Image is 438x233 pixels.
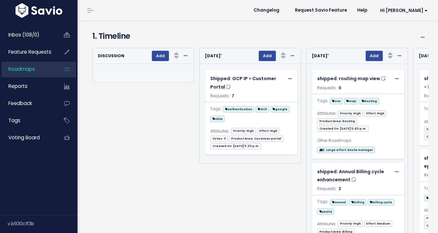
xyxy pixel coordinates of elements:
a: shipped: Annual Billing cycle enhancement [317,168,391,184]
span: Tags: [424,185,435,192]
span: Voting Board [8,134,40,141]
span: Tags: [424,105,435,112]
span: Requests: [317,186,337,191]
span: Tags [8,117,20,124]
a: Roadmaps [2,62,54,77]
button: Add [152,51,169,61]
a: Routing [360,97,379,105]
a: Feedback [2,96,54,111]
span: 5. Large effort: Route manager [317,147,375,153]
a: Hi [PERSON_NAME] [372,5,433,16]
span: authentication [223,106,254,112]
a: Voting Board [2,130,54,145]
span: Priority: High [338,111,363,117]
button: Add [259,51,276,61]
span: Tags: [317,97,328,104]
span: Changelog [254,8,279,13]
a: billing [349,198,366,206]
strong: [DATE]' [312,53,329,58]
a: authentication [223,105,254,113]
a: map [344,97,358,105]
span: Created On: [DATE] 5:20 p.m. [210,143,261,149]
span: billing [349,199,366,206]
span: Effort: High [257,128,279,134]
span: GCP [255,106,269,112]
span: Inbox (108/0) [8,31,39,38]
span: google [270,106,289,112]
span: Effort: Medium [364,221,392,227]
strong: Discussion [98,53,124,58]
span: Effort: High [364,111,386,117]
span: 2 [339,186,341,191]
a: Shipped: GCP IP > Customer Portal [210,75,284,91]
button: Add [366,51,383,61]
span: Attributes: [317,220,337,228]
strong: [DATE]' [419,53,436,58]
a: google [270,105,289,113]
span: yearly [317,208,334,215]
span: Priority: High [338,221,363,227]
a: shipped: routing map view [317,75,391,83]
span: Priority: High [231,128,256,134]
img: logo-white.9d6f32f41409.svg [14,3,64,18]
span: Roadmaps [8,66,35,72]
span: shipped: routing map view [317,75,380,82]
a: Request Savio Feature [290,5,352,15]
a: Tags [2,113,54,128]
a: annual [330,198,348,206]
span: Votes: 3 [210,136,228,142]
a: okta [210,114,224,122]
span: okta [210,116,224,122]
a: Feature Requests [2,45,54,59]
span: shipped: Annual Billing cycle enhancement [317,168,384,183]
span: annual [330,199,348,206]
span: Feature Requests [8,48,51,55]
span: Shipped: GCP IP > Customer Portal [210,75,276,90]
span: Product Area: Customer portal [229,136,283,142]
h4: 1. Timeline [92,30,400,42]
strong: [DATE]' [205,53,222,58]
span: 7 [232,93,234,99]
div: v.b930c1f3b [8,215,78,232]
span: crm [330,98,343,104]
a: GCP [255,105,269,113]
a: 5. Large effort: Route manager [317,145,375,154]
a: crm [330,97,343,105]
span: Created On: [DATE] 5:40 p.m. [317,126,369,132]
span: Requests: [210,93,230,99]
span: Attributes: [210,128,230,135]
span: map [344,98,358,104]
span: Other Roadmaps: [317,137,352,144]
span: billing cycle [368,199,394,206]
a: Reports [2,79,54,94]
span: Product Area: Routing [317,118,357,124]
a: Inbox (108/0) [2,27,54,42]
a: yearly [317,207,334,215]
span: Hi [PERSON_NAME] [380,8,428,13]
span: Reports [8,83,27,90]
span: Routing [360,98,379,104]
span: Requests: [317,85,337,90]
span: Tags: [210,105,222,112]
a: billing cycle [368,198,394,206]
span: Attributes: [317,110,337,117]
span: Tags: [317,198,328,205]
span: 0 [339,85,341,90]
a: Help [352,5,372,15]
span: Feedback [8,100,32,107]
